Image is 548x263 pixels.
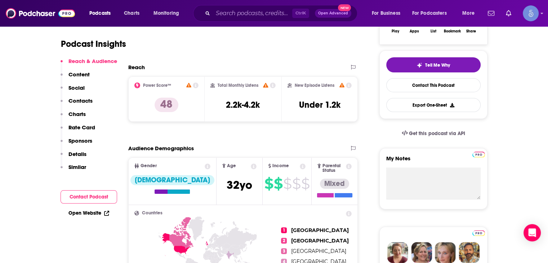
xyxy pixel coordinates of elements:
[386,78,481,92] a: Contact This Podcast
[226,99,260,110] h3: 2.2k-4.2k
[392,29,399,34] div: Play
[462,8,475,18] span: More
[200,5,364,22] div: Search podcasts, credits, & more...
[89,8,111,18] span: Podcasts
[386,57,481,72] button: tell me why sparkleTell Me Why
[292,178,300,190] span: $
[119,8,144,19] a: Charts
[6,6,75,20] img: Podchaser - Follow, Share and Rate Podcasts
[457,8,484,19] button: open menu
[322,164,345,173] span: Parental Status
[61,151,86,164] button: Details
[264,178,273,190] span: $
[128,64,145,71] h2: Reach
[524,224,541,241] div: Open Intercom Messenger
[281,227,287,233] span: 1
[318,12,348,15] span: Open Advanced
[68,111,86,117] p: Charts
[130,175,214,185] div: [DEMOGRAPHIC_DATA]
[143,83,171,88] h2: Power Score™
[472,229,485,236] a: Pro website
[472,152,485,157] img: Podchaser Pro
[68,164,86,170] p: Similar
[68,84,85,91] p: Social
[387,242,408,263] img: Sydney Profile
[61,190,117,204] button: Contact Podcast
[410,29,419,34] div: Apps
[281,238,287,244] span: 2
[218,83,258,88] h2: Total Monthly Listens
[523,5,539,21] img: User Profile
[61,71,90,84] button: Content
[153,8,179,18] span: Monitoring
[61,97,93,111] button: Contacts
[68,124,95,131] p: Rate Card
[68,137,92,144] p: Sponsors
[503,7,514,19] a: Show notifications dropdown
[124,8,139,18] span: Charts
[155,98,178,112] p: 48
[299,99,340,110] h3: Under 1.2k
[372,8,400,18] span: For Business
[227,178,252,192] span: 32 yo
[409,130,465,137] span: Get this podcast via API
[295,83,334,88] h2: New Episode Listens
[84,8,120,19] button: open menu
[411,242,432,263] img: Barbara Profile
[281,248,287,254] span: 3
[61,164,86,177] button: Similar
[61,58,117,71] button: Reach & Audience
[444,29,460,34] div: Bookmark
[61,137,92,151] button: Sponsors
[68,151,86,157] p: Details
[68,58,117,64] p: Reach & Audience
[472,151,485,157] a: Pro website
[407,8,457,19] button: open menu
[68,210,109,216] a: Open Website
[61,39,126,49] h1: Podcast Insights
[301,178,309,190] span: $
[425,62,450,68] span: Tell Me Why
[292,9,309,18] span: Ctrl K
[61,84,85,98] button: Social
[213,8,292,19] input: Search podcasts, credits, & more...
[472,230,485,236] img: Podchaser Pro
[291,248,346,254] span: [GEOGRAPHIC_DATA]
[68,71,90,78] p: Content
[274,178,282,190] span: $
[320,179,349,189] div: Mixed
[459,242,480,263] img: Jon Profile
[523,5,539,21] span: Logged in as Spiral5-G1
[61,124,95,137] button: Rate Card
[315,9,351,18] button: Open AdvancedNew
[227,164,236,168] span: Age
[435,242,456,263] img: Jules Profile
[386,155,481,168] label: My Notes
[485,7,497,19] a: Show notifications dropdown
[141,164,157,168] span: Gender
[272,164,289,168] span: Income
[338,4,351,11] span: New
[416,62,422,68] img: tell me why sparkle
[142,211,162,215] span: Countries
[291,227,349,233] span: [GEOGRAPHIC_DATA]
[283,178,291,190] span: $
[396,125,471,142] a: Get this podcast via API
[128,145,194,152] h2: Audience Demographics
[523,5,539,21] button: Show profile menu
[386,98,481,112] button: Export One-Sheet
[412,8,447,18] span: For Podcasters
[367,8,409,19] button: open menu
[68,97,93,104] p: Contacts
[466,29,476,34] div: Share
[431,29,436,34] div: List
[291,237,349,244] span: [GEOGRAPHIC_DATA]
[61,111,86,124] button: Charts
[148,8,188,19] button: open menu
